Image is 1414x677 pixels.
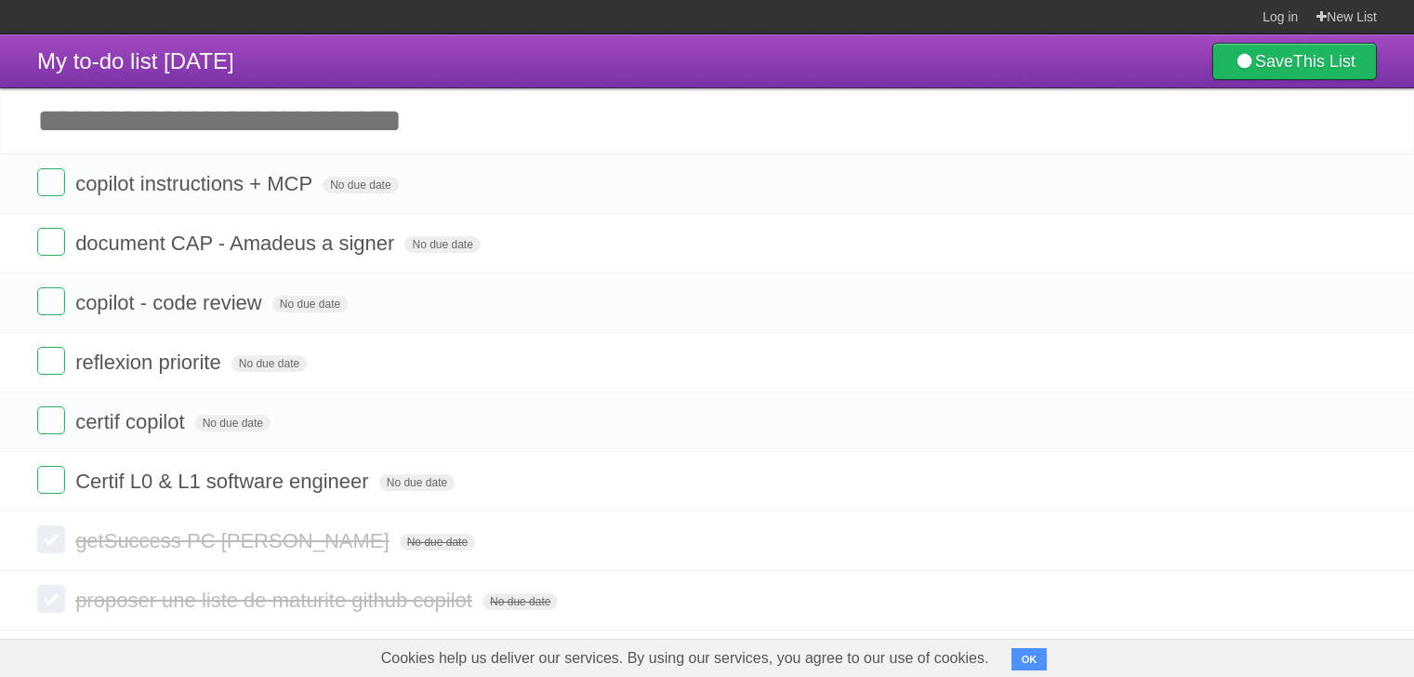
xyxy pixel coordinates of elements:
a: SaveThis List [1212,43,1377,80]
span: Cookies help us deliver our services. By using our services, you agree to our use of cookies. [363,640,1008,677]
label: Done [37,525,65,553]
span: No due date [379,474,455,491]
span: No due date [482,593,558,610]
span: My to-do list [DATE] [37,48,234,73]
span: No due date [323,177,398,193]
span: No due date [400,534,475,551]
span: No due date [231,355,307,372]
span: No due date [404,236,480,253]
button: OK [1011,648,1048,670]
label: Done [37,228,65,256]
span: No due date [272,296,348,312]
span: reflexion priorite [75,351,226,374]
b: This List [1293,52,1355,71]
span: getSuccess PC [PERSON_NAME] [75,529,393,552]
span: Certif L0 & L1 software engineer [75,470,374,493]
span: document CAP - Amadeus a signer [75,232,399,255]
label: Done [37,406,65,434]
span: copilot instructions + MCP [75,172,317,195]
label: Done [37,466,65,494]
span: copilot - code review [75,291,267,314]
span: certif copilot [75,410,189,433]
label: Done [37,287,65,315]
label: Done [37,168,65,196]
label: Done [37,347,65,375]
label: Done [37,585,65,613]
span: No due date [195,415,271,431]
span: proposer une liste de maturite github copilot [75,589,477,612]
